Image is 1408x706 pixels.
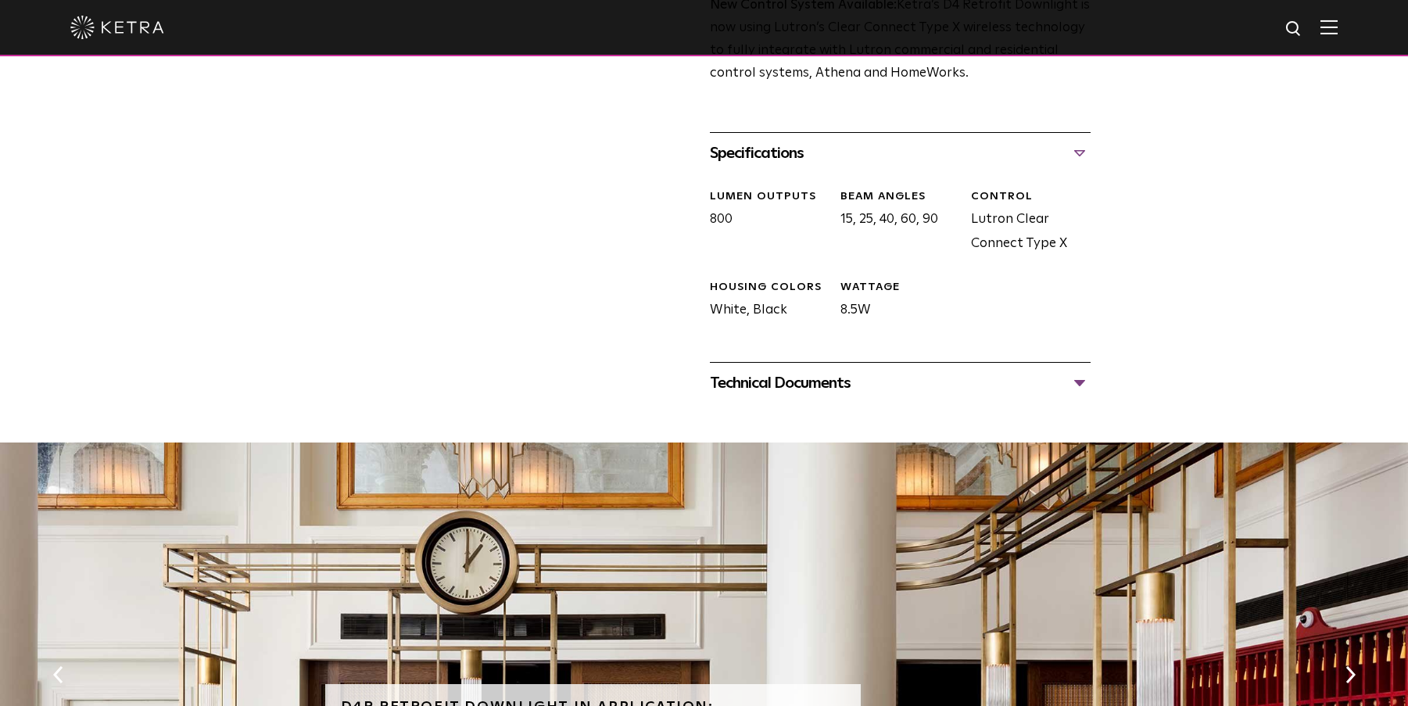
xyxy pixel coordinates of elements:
[1320,20,1338,34] img: Hamburger%20Nav.svg
[710,280,829,296] div: HOUSING COLORS
[1284,20,1304,39] img: search icon
[1342,665,1358,685] button: Next
[959,189,1090,256] div: Lutron Clear Connect Type X
[710,141,1091,166] div: Specifications
[698,280,829,323] div: White, Black
[70,16,164,39] img: ketra-logo-2019-white
[698,189,829,256] div: 800
[829,280,959,323] div: 8.5W
[710,189,829,205] div: LUMEN OUTPUTS
[710,371,1091,396] div: Technical Documents
[840,189,959,205] div: Beam Angles
[829,189,959,256] div: 15, 25, 40, 60, 90
[971,189,1090,205] div: CONTROL
[50,665,66,685] button: Previous
[840,280,959,296] div: WATTAGE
